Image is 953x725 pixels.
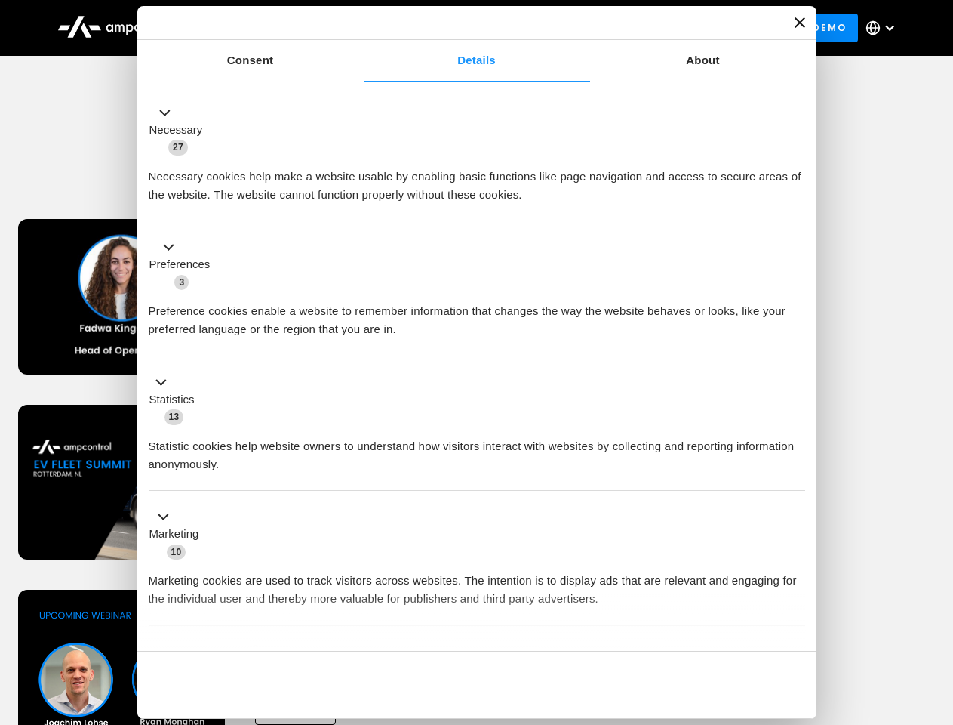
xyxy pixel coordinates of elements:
button: Statistics (13) [149,373,204,426]
div: Marketing cookies are used to track visitors across websites. The intention is to display ads tha... [149,560,805,608]
span: 10 [167,545,186,560]
div: Statistic cookies help website owners to understand how visitors interact with websites by collec... [149,426,805,474]
h1: Upcoming Webinars [18,153,936,189]
span: 27 [168,140,188,155]
a: Consent [137,40,364,82]
button: Preferences (3) [149,239,220,292]
span: 3 [174,275,189,290]
label: Statistics [149,391,195,409]
div: Necessary cookies help make a website usable by enabling basic functions like page navigation and... [149,156,805,204]
button: Marketing (10) [149,508,208,561]
a: About [590,40,816,82]
label: Preferences [149,256,211,273]
span: 13 [164,409,184,424]
div: Preference cookies enable a website to remember information that changes the way the website beha... [149,291,805,338]
span: 2 [249,645,263,660]
button: Close banner [795,17,805,28]
button: Necessary (27) [149,103,212,156]
button: Okay [588,663,804,707]
button: Unclassified (2) [149,643,272,662]
a: Details [364,40,590,82]
label: Marketing [149,526,199,543]
label: Necessary [149,122,203,139]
